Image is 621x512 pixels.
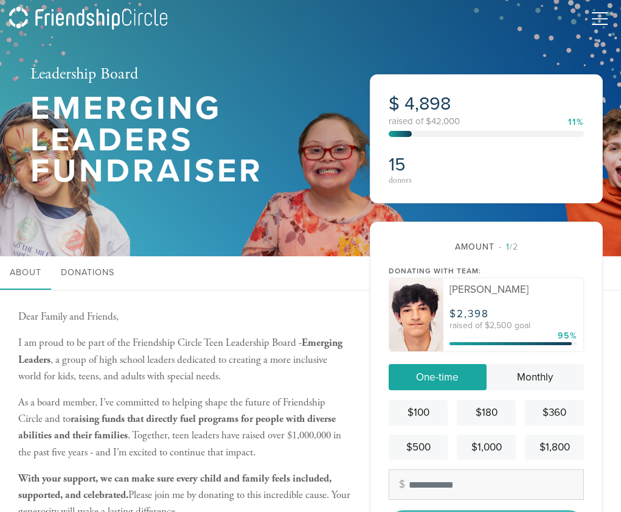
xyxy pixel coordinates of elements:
[389,265,584,276] div: Donating with team:
[30,65,332,83] h2: Leadership Board
[506,242,510,252] span: 1
[389,117,584,126] div: raised of $42,000
[404,93,451,115] span: 4,898
[18,395,352,461] p: As a board member, I’ve committed to helping shape the future of Friendship Circle and to . Toget...
[18,472,331,502] b: With your support, we can make sure every child and family feels included, supported, and celebra...
[525,400,584,426] a: $360
[558,329,577,342] div: 95%
[18,309,352,325] p: Dear Family and Friends,
[30,93,332,186] h1: Emerging Leaders Fundraiser
[389,176,482,184] div: donors
[525,435,584,460] a: $1,800
[499,242,518,252] span: /2
[389,154,482,176] h2: 15
[449,307,457,320] span: $
[530,440,579,455] div: $1,800
[457,400,516,426] a: $180
[51,256,124,290] a: Donations
[389,240,584,253] div: Amount
[389,400,448,426] a: $100
[18,335,352,385] p: I am proud to be part of the Friendship Circle Teen Leadership Board - , a group of high school l...
[389,93,400,115] span: $
[568,118,584,127] div: 11%
[9,7,167,30] img: logo_fc.png
[449,322,577,331] div: raised of $2,500 goal
[487,364,584,390] a: Monthly
[18,336,342,366] b: Emerging Leaders
[457,307,489,320] span: 2,398
[394,440,443,455] div: $500
[389,278,443,351] img: file
[389,435,448,460] a: $500
[18,412,336,442] b: raising funds that directly fuel programs for people with diverse abilities and their families
[530,405,579,421] div: $360
[389,364,486,390] a: One-time
[462,440,511,455] div: $1,000
[457,435,516,460] a: $1,000
[394,405,443,421] div: $100
[462,405,511,421] div: $180
[449,284,577,295] div: [PERSON_NAME]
